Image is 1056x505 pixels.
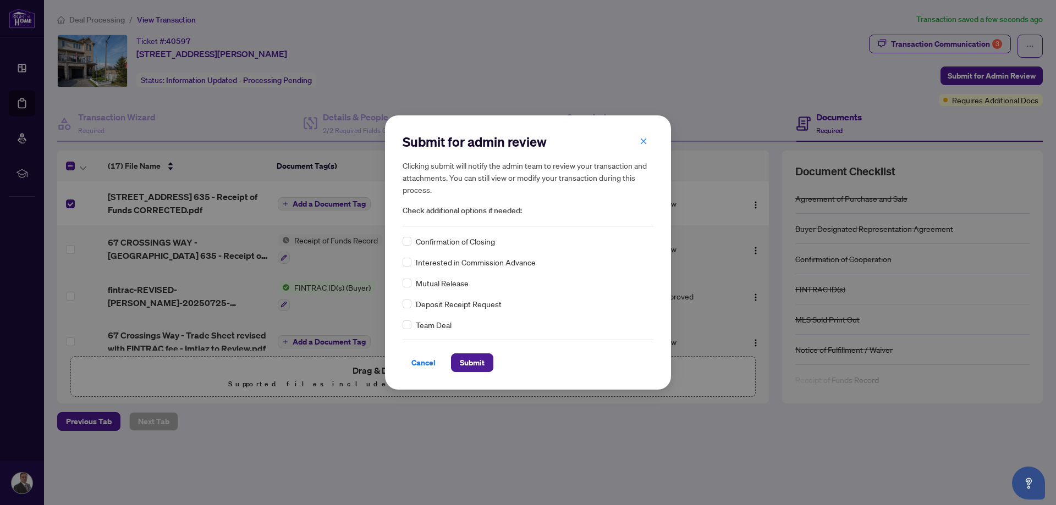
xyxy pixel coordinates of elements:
[403,204,653,217] span: Check additional options if needed:
[403,159,653,196] h5: Clicking submit will notify the admin team to review your transaction and attachments. You can st...
[416,235,495,247] span: Confirmation of Closing
[403,133,653,151] h2: Submit for admin review
[411,354,436,371] span: Cancel
[416,298,502,310] span: Deposit Receipt Request
[416,277,469,289] span: Mutual Release
[1012,467,1045,500] button: Open asap
[640,137,647,145] span: close
[451,353,493,372] button: Submit
[416,319,452,331] span: Team Deal
[403,353,444,372] button: Cancel
[460,354,485,371] span: Submit
[416,256,536,268] span: Interested in Commission Advance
